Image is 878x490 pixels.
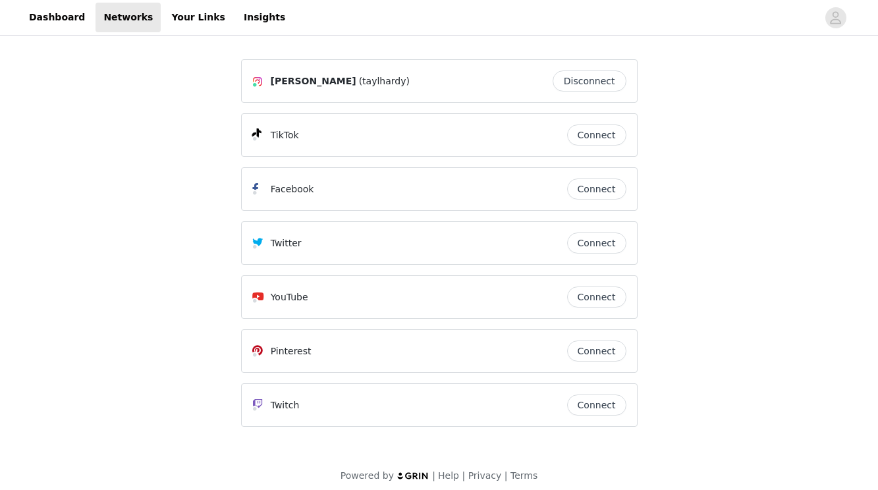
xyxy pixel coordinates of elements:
[341,470,394,481] span: Powered by
[96,3,161,32] a: Networks
[271,344,312,358] p: Pinterest
[271,398,300,412] p: Twitch
[163,3,233,32] a: Your Links
[567,124,626,146] button: Connect
[567,395,626,416] button: Connect
[468,470,502,481] a: Privacy
[271,236,302,250] p: Twitter
[553,70,626,92] button: Disconnect
[829,7,842,28] div: avatar
[21,3,93,32] a: Dashboard
[462,470,465,481] span: |
[432,470,435,481] span: |
[271,290,308,304] p: YouTube
[271,74,356,88] span: [PERSON_NAME]
[567,286,626,308] button: Connect
[438,470,459,481] a: Help
[397,472,429,480] img: logo
[359,74,410,88] span: (taylhardy)
[271,128,299,142] p: TikTok
[510,470,537,481] a: Terms
[252,76,263,87] img: Instagram Icon
[271,182,314,196] p: Facebook
[236,3,293,32] a: Insights
[567,340,626,362] button: Connect
[567,232,626,254] button: Connect
[505,470,508,481] span: |
[567,178,626,200] button: Connect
